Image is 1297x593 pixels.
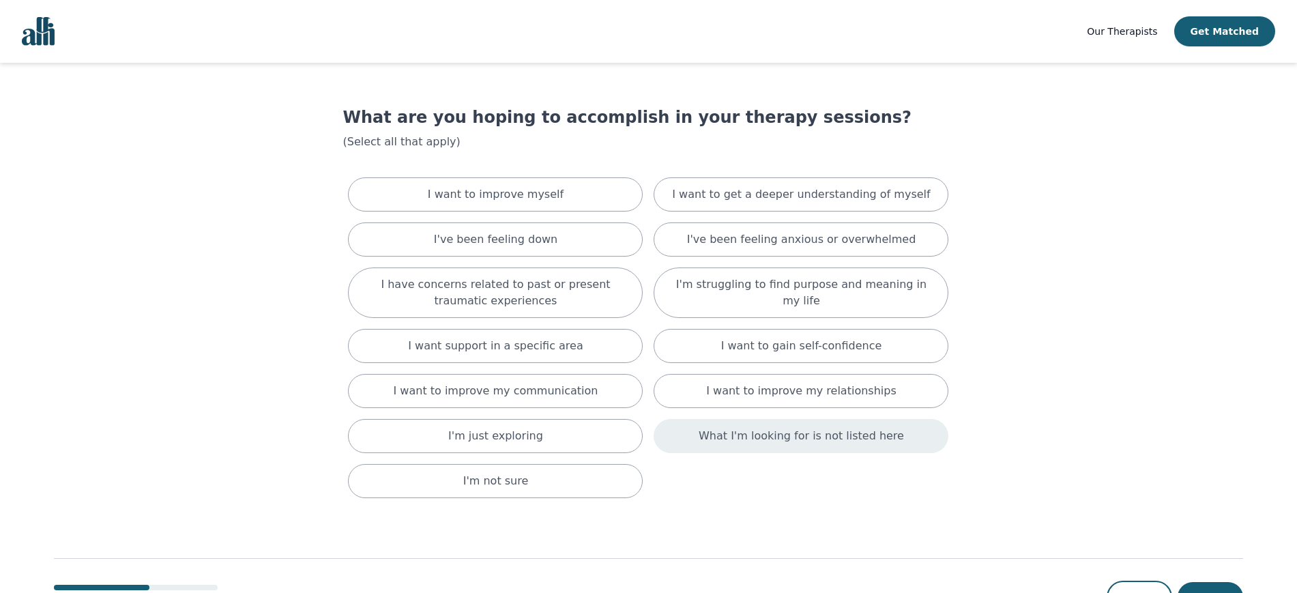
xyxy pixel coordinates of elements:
[706,383,896,399] p: I want to improve my relationships
[394,383,598,399] p: I want to improve my communication
[672,186,930,203] p: I want to get a deeper understanding of myself
[671,276,931,309] p: I'm struggling to find purpose and meaning in my life
[434,231,557,248] p: I've been feeling down
[463,473,529,489] p: I'm not sure
[721,338,882,354] p: I want to gain self-confidence
[365,276,626,309] p: I have concerns related to past or present traumatic experiences
[428,186,564,203] p: I want to improve myself
[699,428,904,444] p: What I'm looking for is not listed here
[687,231,916,248] p: I've been feeling anxious or overwhelmed
[343,134,954,150] p: (Select all that apply)
[1087,26,1157,37] span: Our Therapists
[1087,23,1157,40] a: Our Therapists
[448,428,543,444] p: I'm just exploring
[343,106,954,128] h1: What are you hoping to accomplish in your therapy sessions?
[408,338,583,354] p: I want support in a specific area
[22,17,55,46] img: alli logo
[1174,16,1275,46] button: Get Matched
